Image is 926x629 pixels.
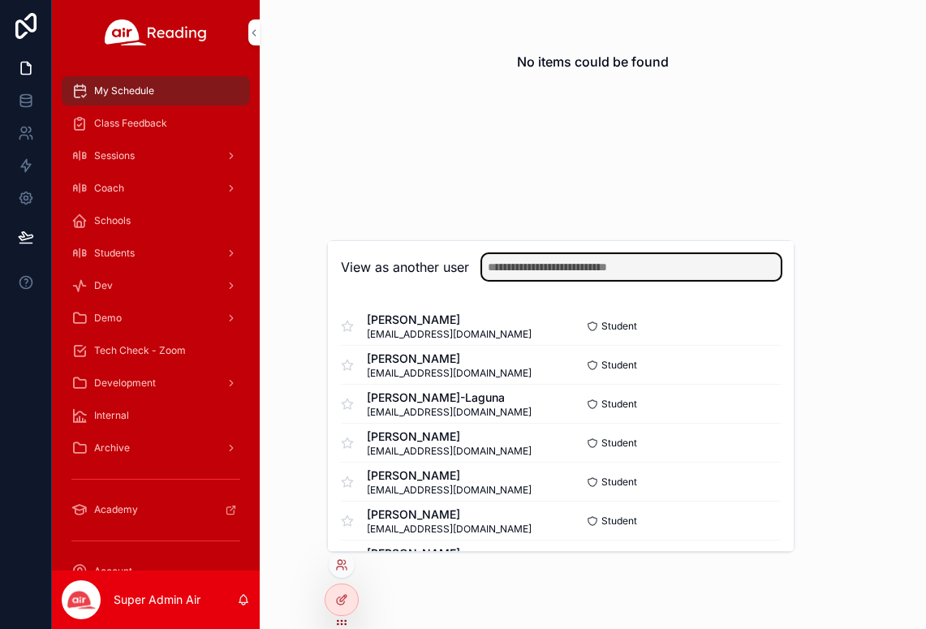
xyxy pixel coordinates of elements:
[62,304,250,333] a: Demo
[62,336,250,365] a: Tech Check - Zoom
[62,401,250,430] a: Internal
[94,565,132,578] span: Account
[94,312,122,325] span: Demo
[94,117,167,130] span: Class Feedback
[94,182,124,195] span: Coach
[62,141,250,170] a: Sessions
[94,149,135,162] span: Sessions
[62,239,250,268] a: Students
[341,257,469,277] h2: View as another user
[367,523,532,536] span: [EMAIL_ADDRESS][DOMAIN_NAME]
[62,433,250,463] a: Archive
[62,495,250,524] a: Academy
[367,406,532,419] span: [EMAIL_ADDRESS][DOMAIN_NAME]
[367,467,532,484] span: [PERSON_NAME]
[601,515,637,528] span: Student
[62,76,250,106] a: My Schedule
[601,437,637,450] span: Student
[62,271,250,300] a: Dev
[94,247,135,260] span: Students
[367,445,532,458] span: [EMAIL_ADDRESS][DOMAIN_NAME]
[367,312,532,328] span: [PERSON_NAME]
[367,367,532,380] span: [EMAIL_ADDRESS][DOMAIN_NAME]
[94,344,186,357] span: Tech Check - Zoom
[62,174,250,203] a: Coach
[62,557,250,586] a: Account
[62,206,250,235] a: Schools
[94,84,154,97] span: My Schedule
[367,351,532,367] span: [PERSON_NAME]
[62,109,250,138] a: Class Feedback
[367,545,532,562] span: [PERSON_NAME]
[94,279,113,292] span: Dev
[114,592,200,608] p: Super Admin Air
[94,214,131,227] span: Schools
[601,476,637,489] span: Student
[62,368,250,398] a: Development
[367,429,532,445] span: [PERSON_NAME]
[367,506,532,523] span: [PERSON_NAME]
[94,377,156,390] span: Development
[601,398,637,411] span: Student
[105,19,207,45] img: App logo
[94,409,129,422] span: Internal
[94,442,130,455] span: Archive
[367,484,532,497] span: [EMAIL_ADDRESS][DOMAIN_NAME]
[367,328,532,341] span: [EMAIL_ADDRESS][DOMAIN_NAME]
[601,359,637,372] span: Student
[52,65,260,571] div: scrollable content
[601,320,637,333] span: Student
[517,52,669,71] h2: No items could be found
[94,503,138,516] span: Academy
[367,390,532,406] span: [PERSON_NAME]-Laguna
